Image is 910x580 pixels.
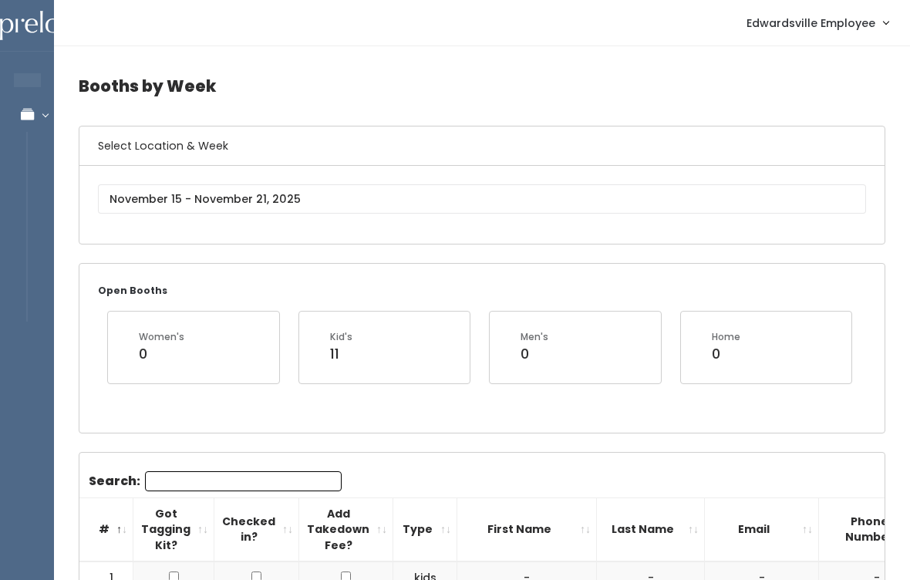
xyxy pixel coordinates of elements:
[521,344,548,364] div: 0
[393,497,457,561] th: Type: activate to sort column ascending
[139,344,184,364] div: 0
[705,497,819,561] th: Email: activate to sort column ascending
[597,497,705,561] th: Last Name: activate to sort column ascending
[79,497,133,561] th: #: activate to sort column descending
[457,497,597,561] th: First Name: activate to sort column ascending
[747,15,875,32] span: Edwardsville Employee
[145,471,342,491] input: Search:
[98,284,167,297] small: Open Booths
[330,344,352,364] div: 11
[330,330,352,344] div: Kid's
[731,6,904,39] a: Edwardsville Employee
[299,497,393,561] th: Add Takedown Fee?: activate to sort column ascending
[712,330,740,344] div: Home
[521,330,548,344] div: Men's
[139,330,184,344] div: Women's
[133,497,214,561] th: Got Tagging Kit?: activate to sort column ascending
[712,344,740,364] div: 0
[79,126,885,166] h6: Select Location & Week
[89,471,342,491] label: Search:
[98,184,866,214] input: November 15 - November 21, 2025
[214,497,299,561] th: Checked in?: activate to sort column ascending
[79,65,885,107] h4: Booths by Week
